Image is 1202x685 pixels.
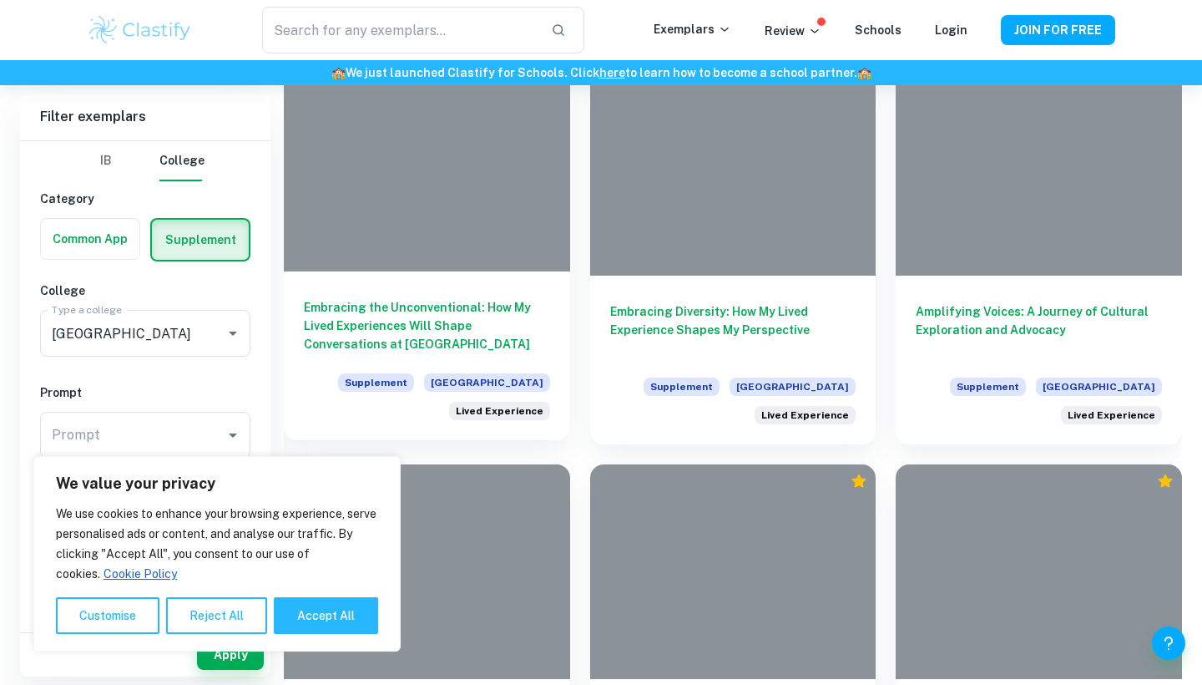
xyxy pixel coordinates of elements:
[56,597,159,634] button: Customise
[1068,408,1155,423] span: Lived Experience
[33,456,401,652] div: We value your privacy
[950,378,1026,396] span: Supplement
[857,66,871,79] span: 🏫
[304,298,550,353] h6: Embracing the Unconventional: How My Lived Experiences Will Shape Conversations at [GEOGRAPHIC_DATA]
[40,383,250,402] h6: Prompt
[274,597,378,634] button: Accept All
[1001,15,1115,45] button: JOIN FOR FREE
[424,373,550,392] span: [GEOGRAPHIC_DATA]
[449,402,550,420] div: Princeton values community and encourages students, faculty, staff and leadership to engage in re...
[896,61,1182,444] a: Amplifying Voices: A Journey of Cultural Exploration and AdvocacySupplement[GEOGRAPHIC_DATA]Princ...
[56,504,378,584] p: We use cookies to enhance your browsing experience, serve personalised ads or content, and analys...
[197,640,264,670] button: Apply
[1152,627,1185,660] button: Help and Feedback
[765,22,821,40] p: Review
[1036,378,1162,396] span: [GEOGRAPHIC_DATA]
[644,378,720,396] span: Supplement
[284,61,570,444] a: Embracing the Unconventional: How My Lived Experiences Will Shape Conversations at [GEOGRAPHIC_DA...
[331,66,346,79] span: 🏫
[755,406,856,424] div: Princeton values community and encourages students, faculty, staff and leadership to engage in re...
[1157,473,1174,490] div: Premium
[40,190,250,208] h6: Category
[20,94,270,140] h6: Filter exemplars
[86,141,126,181] button: IB
[3,63,1199,82] h6: We just launched Clastify for Schools. Click to learn how to become a school partner.
[730,378,856,396] span: [GEOGRAPHIC_DATA]
[338,373,414,392] span: Supplement
[610,302,856,358] h6: Embracing Diversity: How My Lived Experience Shapes My Perspective
[103,566,178,581] a: Cookie Policy
[761,408,849,423] span: Lived Experience
[599,66,625,79] a: here
[935,23,967,37] a: Login
[152,220,249,260] button: Supplement
[262,7,538,53] input: Search for any exemplars...
[56,474,378,494] p: We value your privacy
[87,13,193,47] img: Clastify logo
[166,597,267,634] button: Reject All
[40,282,250,300] h6: College
[41,219,139,259] button: Common App
[916,302,1162,358] h6: Amplifying Voices: A Journey of Cultural Exploration and Advocacy
[221,424,245,447] button: Open
[654,20,731,38] p: Exemplars
[221,322,245,345] button: Open
[159,141,205,181] button: College
[86,141,205,181] div: Filter type choice
[851,473,867,490] div: Premium
[1061,406,1162,424] div: Princeton values community and encourages students, faculty, staff and leadership to engage in re...
[456,403,543,419] span: Lived Experience
[52,302,121,317] label: Type a college
[855,23,901,37] a: Schools
[590,61,876,444] a: Embracing Diversity: How My Lived Experience Shapes My PerspectiveSupplement[GEOGRAPHIC_DATA]Prin...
